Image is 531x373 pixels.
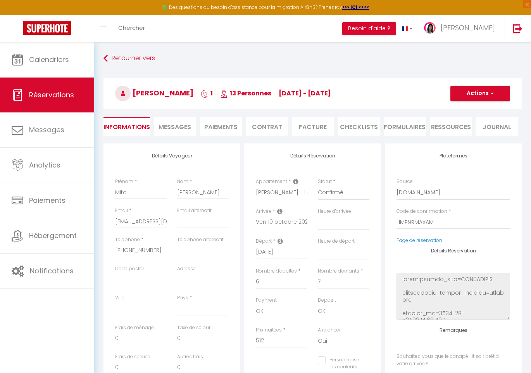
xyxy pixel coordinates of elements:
[30,266,74,276] span: Notifications
[397,178,413,185] label: Source
[177,353,203,361] label: Autres frais
[256,178,287,185] label: Appartement
[29,195,66,205] span: Paiements
[418,15,505,42] a: ... [PERSON_NAME]
[29,231,77,240] span: Hébergement
[29,125,64,135] span: Messages
[397,328,510,333] h4: Remarques
[397,248,510,254] h4: Détails Réservation
[342,4,369,10] a: >>> ICI <<<<
[177,178,188,185] label: Nom
[159,123,191,131] span: Messages
[29,160,60,170] span: Analytics
[342,22,396,35] button: Besoin d'aide ?
[338,117,380,136] li: CHECKLISTS
[118,24,145,32] span: Chercher
[177,294,188,302] label: Pays
[115,324,154,332] label: Frais de ménage
[397,237,442,243] a: Page de réservation
[476,117,518,136] li: Journal
[115,207,128,214] label: Email
[112,15,151,42] a: Chercher
[450,86,510,101] button: Actions
[384,117,426,136] li: FORMULAIRES
[29,90,74,100] span: Réservations
[115,265,144,273] label: Code postal
[256,153,369,159] h4: Détails Réservation
[397,208,447,215] label: Code de confirmation
[200,117,242,136] li: Paiements
[292,117,334,136] li: Facture
[513,24,522,33] img: logout
[115,236,140,243] label: Téléphone
[115,88,193,98] span: [PERSON_NAME]
[397,353,510,368] label: Souhaitez-vous que le canapé-lit soit prêt à votre arrivée ?
[256,238,272,245] label: Départ
[115,178,133,185] label: Prénom
[177,324,210,332] label: Taxe de séjour
[115,153,229,159] h4: Détails Voyageur
[318,238,355,245] label: Heure de départ
[441,23,495,33] span: [PERSON_NAME]
[103,117,150,136] li: Informations
[430,117,472,136] li: Ressources
[424,22,436,34] img: ...
[318,268,359,275] label: Nombre d'enfants
[103,52,522,66] a: Retourner vers
[115,294,124,302] label: Ville
[256,297,277,304] label: Payment
[318,297,336,304] label: Deposit
[246,117,288,136] li: Contrat
[318,326,341,334] label: A relancer
[177,265,196,273] label: Adresse
[279,89,331,98] span: [DATE] - [DATE]
[318,208,351,215] label: Heure d'arrivée
[220,89,271,98] span: 13 Personnes
[201,89,213,98] span: 1
[256,208,271,215] label: Arrivée
[23,21,71,35] img: Super Booking
[256,268,297,275] label: Nombre d'adultes
[397,153,510,159] h4: Plateformes
[29,55,69,64] span: Calendriers
[177,236,224,243] label: Téléphone alternatif
[318,178,332,185] label: Statut
[177,207,212,214] label: Email alternatif
[115,353,150,361] label: Frais de service
[256,326,282,334] label: Prix nuitées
